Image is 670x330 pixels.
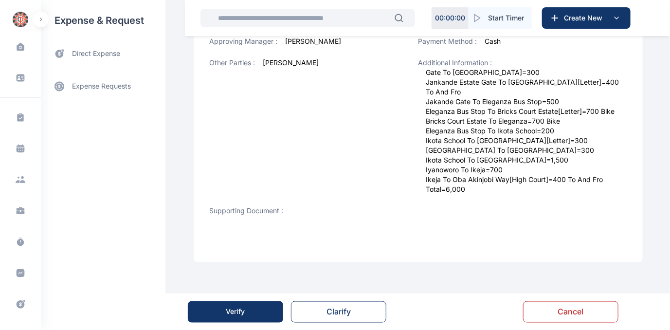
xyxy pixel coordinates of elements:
[291,301,386,323] button: Clarify
[41,41,165,67] a: direct expense
[41,67,165,98] div: expense requests
[523,301,618,323] button: Cancel
[188,301,283,323] button: Verify
[209,206,283,216] span: Supporting Document :
[435,13,465,23] p: 00 : 00 : 00
[209,58,255,190] span: Other Parties :
[418,58,492,67] span: Additional Information :
[226,307,245,317] div: Verify
[72,49,120,59] span: direct expense
[285,37,341,45] span: [PERSON_NAME]
[41,74,165,98] a: expense requests
[263,58,319,194] span: [PERSON_NAME]
[488,13,524,23] span: Start Timer
[418,37,477,45] span: Payment Method :
[485,37,501,45] span: Cash
[426,68,628,194] span: Gate To [GEOGRAPHIC_DATA]=300 Jankande Estate Gate To [GEOGRAPHIC_DATA][Letter]=400 To And Fro Ja...
[469,7,532,29] button: Start Timer
[542,7,631,29] button: Create New
[209,37,277,45] span: Approving Manager :
[560,13,611,23] span: Create New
